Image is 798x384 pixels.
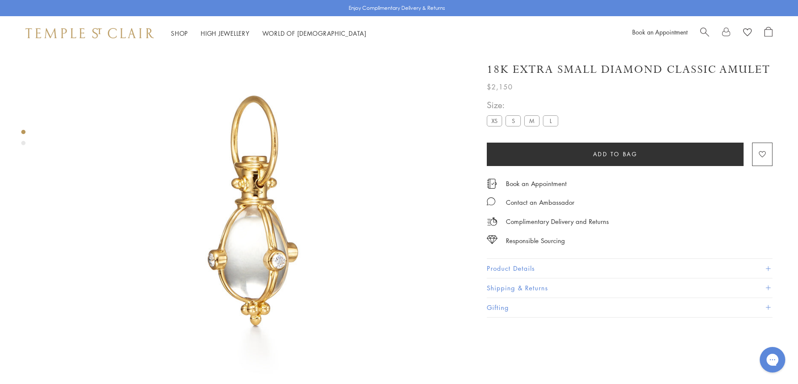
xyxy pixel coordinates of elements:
div: Responsible Sourcing [506,235,565,246]
a: Search [700,27,709,40]
a: Book an Appointment [632,28,687,36]
label: XS [487,115,502,126]
img: icon_appointment.svg [487,179,497,189]
img: icon_delivery.svg [487,216,497,227]
a: World of [DEMOGRAPHIC_DATA]World of [DEMOGRAPHIC_DATA] [262,29,366,37]
span: $2,150 [487,81,513,92]
img: MessageIcon-01_2.svg [487,197,495,206]
label: M [524,115,540,126]
label: S [505,115,521,126]
span: Size: [487,98,562,112]
a: Book an Appointment [506,179,567,188]
div: Product gallery navigation [21,128,26,152]
a: ShopShop [171,29,188,37]
p: Enjoy Complimentary Delivery & Returns [349,4,445,12]
img: Temple St. Clair [26,28,154,38]
button: Add to bag [487,143,744,166]
div: Contact an Ambassador [506,197,574,208]
a: Open Shopping Bag [764,27,772,40]
a: High JewelleryHigh Jewellery [201,29,250,37]
button: Shipping & Returns [487,278,772,298]
iframe: Gorgias live chat messenger [755,344,789,375]
label: L [543,115,558,126]
p: Complimentary Delivery and Returns [506,216,609,227]
a: View Wishlist [743,27,752,40]
span: Add to bag [593,149,638,159]
img: icon_sourcing.svg [487,235,497,244]
button: Gifting [487,298,772,317]
nav: Main navigation [171,28,366,39]
button: Product Details [487,259,772,278]
h1: 18K Extra Small Diamond Classic Amulet [487,62,770,77]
